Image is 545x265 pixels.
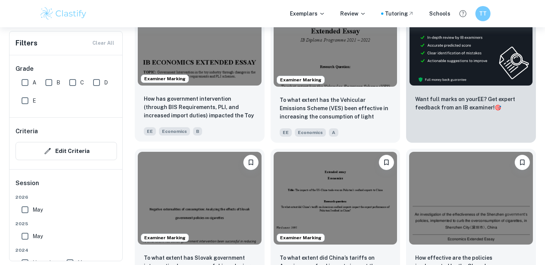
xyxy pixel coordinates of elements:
[141,75,188,82] span: Examiner Marking
[39,6,87,21] img: Clastify logo
[295,128,326,137] span: Economics
[429,9,450,18] a: Schools
[144,127,156,136] span: EE
[141,234,188,241] span: Examiner Marking
[329,128,338,137] span: A
[243,155,258,170] button: Bookmark
[193,127,202,136] span: B
[33,232,43,240] span: May
[56,78,60,87] span: B
[33,78,36,87] span: A
[456,7,469,20] button: Help and Feedback
[16,64,117,73] h6: Grade
[16,220,117,227] span: 2025
[274,152,397,245] img: Economics EE example thumbnail: To what extent did China’s tariffs on Am
[104,78,108,87] span: D
[33,206,43,214] span: May
[16,127,38,136] h6: Criteria
[340,9,366,18] p: Review
[277,234,324,241] span: Examiner Marking
[33,97,36,105] span: E
[144,95,255,120] p: How has government intervention (through BIS Requirements, PLI, and increased import duties) impa...
[16,194,117,201] span: 2026
[80,78,84,87] span: C
[290,9,325,18] p: Exemplars
[515,155,530,170] button: Bookmark
[385,9,414,18] a: Tutoring
[277,76,324,83] span: Examiner Marking
[409,152,533,245] img: Economics EE example thumbnail: How effective are the policies implement
[280,128,292,137] span: EE
[16,38,37,48] h6: Filters
[415,95,527,112] p: Want full marks on your EE ? Get expert feedback from an IB examiner!
[16,142,117,160] button: Edit Criteria
[138,152,262,245] img: Economics EE example thumbnail: To what extent has Slovak government int
[16,247,117,254] span: 2024
[475,6,490,21] button: TT
[379,155,394,170] button: Bookmark
[16,179,117,194] h6: Session
[479,9,487,18] h6: TT
[280,96,391,122] p: To what extent has the Vehicular Emissions Scheme (VES) been effective in increasing the consumpt...
[495,104,501,111] span: 🎯
[159,127,190,136] span: Economics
